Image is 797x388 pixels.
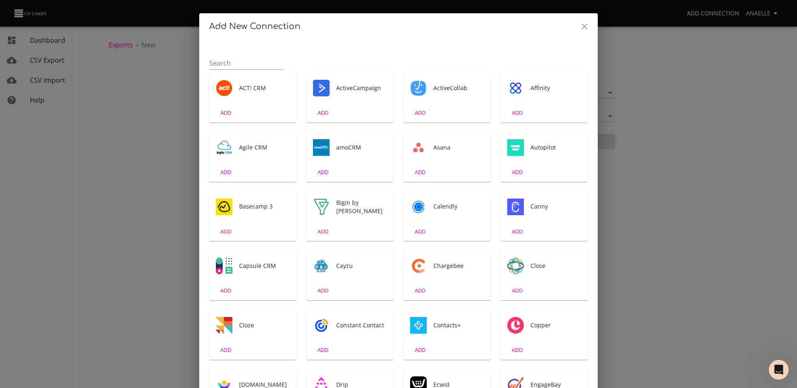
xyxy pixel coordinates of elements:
span: ADD [409,227,431,236]
img: Constant Contact [313,317,330,334]
span: ADD [215,345,237,355]
span: ADD [312,345,334,355]
img: amoCRM [313,139,330,156]
img: Capsule CRM [216,258,232,274]
img: Affinity [507,80,524,96]
iframe: Intercom live chat [769,360,789,380]
div: Tool [216,139,232,156]
button: ADD [310,284,336,297]
h2: Add New Connection [209,20,588,33]
span: Basecamp 3 [239,202,290,211]
span: ADD [506,108,528,118]
div: Tool [313,139,330,156]
span: Capsule CRM [239,262,290,270]
span: ADD [312,227,334,236]
b: A few hours [20,153,59,160]
div: Close [146,3,161,18]
span: ActiveCollab [433,84,484,92]
span: Autopilot [531,143,581,152]
span: Constant Contact [336,321,387,329]
button: Start recording [53,272,59,279]
span: ADD [409,286,431,295]
img: ActiveCampaign [313,80,330,96]
div: Tool [410,80,427,96]
div: Tool [507,80,524,96]
div: Tool [410,258,427,274]
span: ActiveCampaign [336,84,387,92]
span: Contacts+ [433,321,484,329]
div: Tool [410,199,427,215]
div: Tool [216,317,232,334]
div: Tool [313,80,330,96]
img: Cayzu [313,258,330,274]
b: [PERSON_NAME] [36,186,82,192]
span: amoCRM [336,143,387,152]
button: ADD [213,166,239,179]
img: Copper [507,317,524,334]
button: Upload attachment [13,272,20,279]
div: joined the conversation [36,185,142,193]
img: Autopilot [507,139,524,156]
button: ADD [213,106,239,119]
div: Tool [507,139,524,156]
p: Active 2h ago [40,10,77,19]
div: Tool [507,199,524,215]
button: ADD [504,344,531,356]
div: George says… [7,184,159,203]
div: Hi, I did an export but i forgot a column. Can I do it again with the right columns or it will be... [37,59,153,91]
img: Cloze [216,317,232,334]
button: ADD [504,166,531,179]
button: ADD [310,106,336,119]
button: ADD [310,225,336,238]
div: Anaelle says… [7,54,159,103]
img: ACT! CRM [216,80,232,96]
div: Tool [313,258,330,274]
button: ADD [407,225,433,238]
div: Tool [507,317,524,334]
img: Canny [507,199,524,215]
span: Agile CRM [239,143,290,152]
button: ADD [213,225,239,238]
div: Tool [507,258,524,274]
img: Calendly [410,199,427,215]
span: ADD [215,286,237,295]
span: Affinity [531,84,581,92]
img: Profile image for George [24,5,37,18]
span: ADD [506,286,528,295]
span: Cayzu [336,262,387,270]
button: ADD [213,284,239,297]
div: Tool [313,199,330,215]
span: ADD [506,345,528,355]
span: ADD [215,227,237,236]
button: go back [5,3,21,19]
button: ADD [310,166,336,179]
button: ADD [407,106,433,119]
div: Tool [313,317,330,334]
button: ADD [504,284,531,297]
div: Hi [PERSON_NAME]!You can add the missing column to your export, and it will not be added to the p... [7,203,136,253]
span: ADD [506,227,528,236]
div: George says… [7,203,159,272]
div: Tool [410,317,427,334]
b: [EMAIL_ADDRESS][DOMAIN_NAME] [13,125,79,140]
div: Tool [216,80,232,96]
button: Home [130,3,146,19]
span: ADD [215,167,237,177]
div: Tool [410,139,427,156]
span: Copper [531,321,581,329]
button: Gif picker [39,272,46,279]
span: ACT! CRM [239,84,290,92]
div: Operator says… [7,103,159,172]
span: Close [531,262,581,270]
button: ADD [407,166,433,179]
span: ADD [312,167,334,177]
button: ADD [310,344,336,356]
button: ADD [213,344,239,356]
span: Calendly [433,202,484,211]
button: ADD [407,344,433,356]
span: ADD [409,108,431,118]
span: Asana [433,143,484,152]
span: ADD [409,345,431,355]
img: Bigin by Zoho CRM [313,199,330,215]
div: You’ll get replies here and in your email:✉️[EMAIL_ADDRESS][DOMAIN_NAME]Our usual reply time🕒A fe... [7,103,136,166]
